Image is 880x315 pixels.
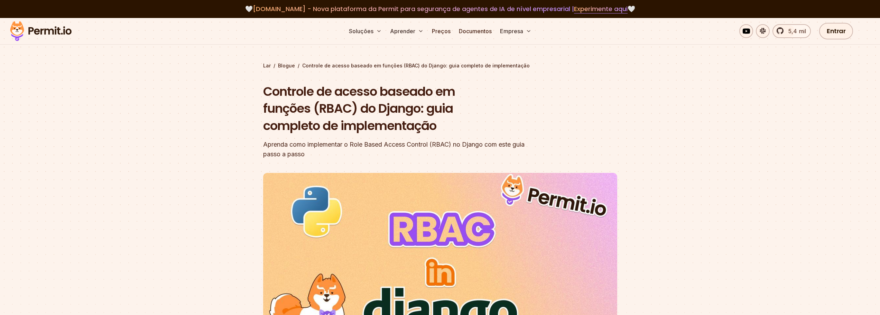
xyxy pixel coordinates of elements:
[278,63,295,68] font: Blogue
[274,63,275,68] font: /
[263,62,271,69] a: Lar
[263,141,525,158] font: Aprenda como implementar o Role Based Access Control (RBAC) no Django com este guia passo a passo
[387,24,426,38] button: Aprender
[298,63,299,68] font: /
[245,4,253,13] font: 🤍
[500,28,523,35] font: Empresa
[263,63,271,68] font: Lar
[7,19,75,43] img: Logotipo da permissão
[429,24,453,38] a: Preços
[346,24,385,38] button: Soluções
[432,28,451,35] font: Preços
[628,4,635,13] font: 🤍
[574,4,628,13] a: Experimente aqui
[819,23,853,39] a: Entrar
[827,27,845,35] font: Entrar
[390,28,415,35] font: Aprender
[788,28,806,35] font: 5,4 mil
[772,24,811,38] a: 5,4 mil
[253,4,574,13] font: [DOMAIN_NAME] - Nova plataforma da Permit para segurança de agentes de IA de nível empresarial |
[456,24,494,38] a: Documentos
[459,28,492,35] font: Documentos
[263,83,455,135] font: Controle de acesso baseado em funções (RBAC) do Django: guia completo de implementação
[349,28,373,35] font: Soluções
[497,24,534,38] button: Empresa
[278,62,295,69] a: Blogue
